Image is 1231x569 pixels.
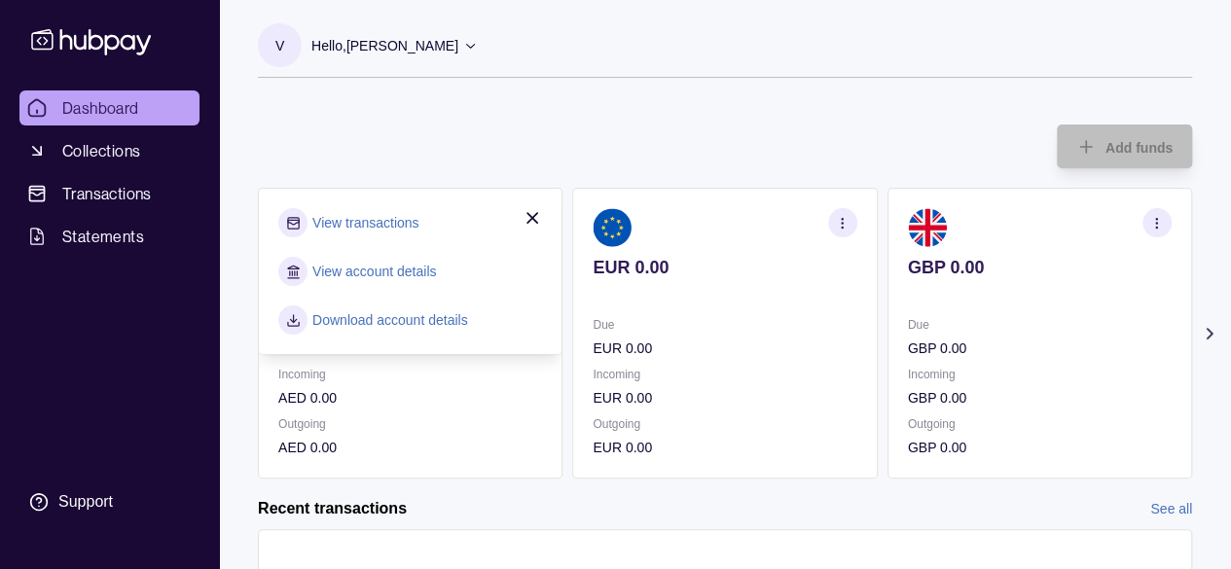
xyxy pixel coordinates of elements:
[312,261,436,282] a: View account details
[312,212,418,233] a: View transactions
[19,133,199,168] a: Collections
[62,139,140,162] span: Collections
[62,225,144,248] span: Statements
[278,387,542,409] p: AED 0.00
[593,364,856,385] p: Incoming
[278,437,542,458] p: AED 0.00
[908,338,1172,359] p: GBP 0.00
[908,314,1172,336] p: Due
[278,413,542,435] p: Outgoing
[908,413,1172,435] p: Outgoing
[19,90,199,125] a: Dashboard
[62,96,139,120] span: Dashboard
[908,437,1172,458] p: GBP 0.00
[1057,124,1192,168] button: Add funds
[278,364,542,385] p: Incoming
[19,176,199,211] a: Transactions
[19,219,199,254] a: Statements
[908,364,1172,385] p: Incoming
[593,413,856,435] p: Outgoing
[62,182,152,205] span: Transactions
[312,309,468,331] a: Download account details
[593,208,632,247] img: eu
[1150,498,1192,519] a: See all
[58,491,113,513] div: Support
[593,437,856,458] p: EUR 0.00
[908,387,1172,409] p: GBP 0.00
[908,257,1172,278] p: GBP 0.00
[311,35,458,56] p: Hello, [PERSON_NAME]
[258,498,407,519] h2: Recent transactions
[275,35,284,56] p: V
[1105,140,1173,156] span: Add funds
[19,481,199,522] a: Support
[593,257,856,278] p: EUR 0.00
[593,314,856,336] p: Due
[593,387,856,409] p: EUR 0.00
[593,338,856,359] p: EUR 0.00
[908,208,947,247] img: gb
